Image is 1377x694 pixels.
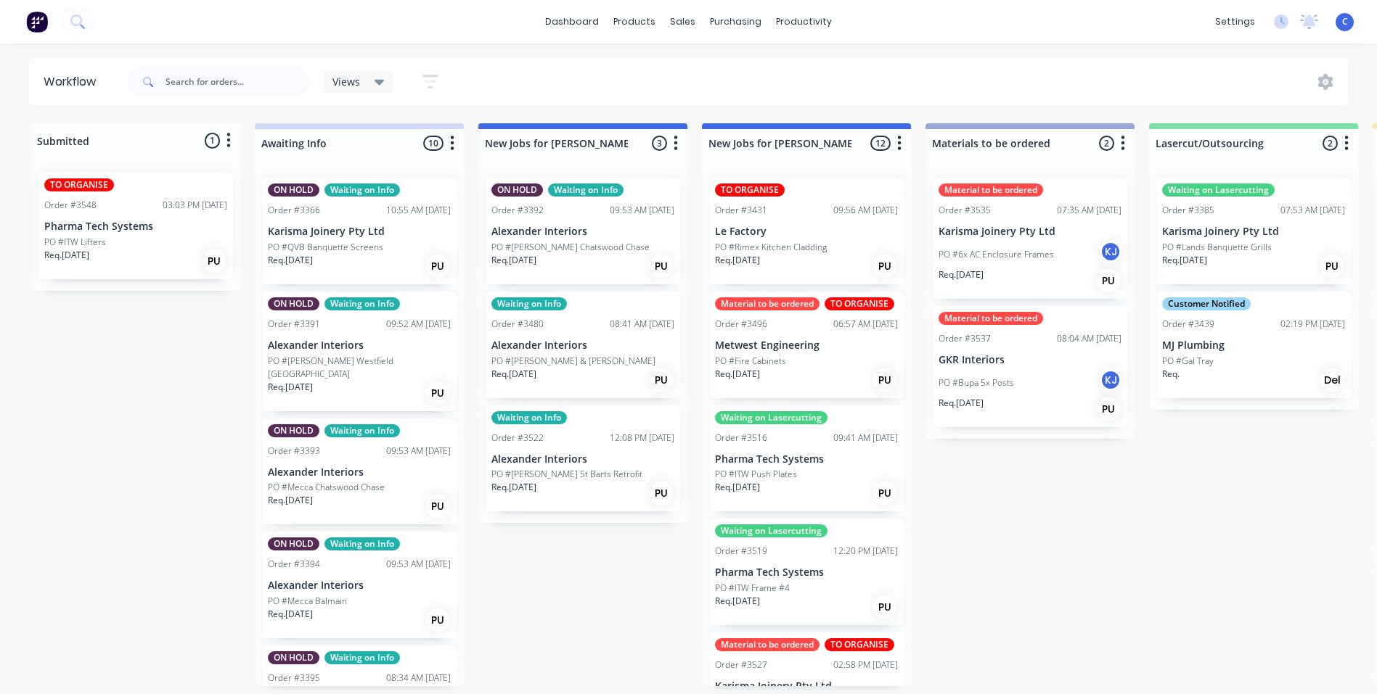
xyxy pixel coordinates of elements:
[268,254,313,267] p: Req. [DATE]
[268,608,313,621] p: Req. [DATE]
[715,254,760,267] p: Req. [DATE]
[491,204,544,217] div: Order #3392
[873,255,896,278] div: PU
[268,297,319,310] div: ON HOLD
[1057,332,1121,345] div: 08:04 AM [DATE]
[324,537,400,550] div: Waiting on Info
[715,638,820,651] div: Material to be ordered
[44,73,103,91] div: Workflow
[491,254,536,267] p: Req. [DATE]
[715,368,760,381] p: Req. [DATE]
[548,183,624,197] div: Waiting on Info
[715,226,898,238] p: Le Factory
[715,183,785,197] div: TO ORGANISE
[491,453,674,466] p: Alexander Interiors
[386,445,451,458] div: 09:53 AM [DATE]
[44,249,89,262] p: Req. [DATE]
[268,651,319,664] div: ON HOLD
[491,241,650,254] p: PO #[PERSON_NAME] Chatswood Chase
[715,339,898,352] p: Metwest Engineering
[1156,178,1351,284] div: Waiting on LasercuttingOrder #338507:53 AM [DATE]Karisma Joinery Pty LtdPO #Lands Banquette Grill...
[166,67,309,96] input: Search for orders...
[606,11,663,33] div: products
[491,355,655,368] p: PO #[PERSON_NAME] & [PERSON_NAME]
[268,537,319,550] div: ON HOLD
[825,297,894,310] div: TO ORGANISE
[1162,318,1214,331] div: Order #3439
[1100,369,1121,391] div: KJ
[44,236,106,249] p: PO #ITW Lifters
[1320,255,1344,278] div: PU
[873,595,896,619] div: PU
[44,199,97,212] div: Order #3548
[1342,15,1348,28] span: C
[715,297,820,310] div: Material to be ordered
[268,355,451,381] p: PO #[PERSON_NAME] Westfield [GEOGRAPHIC_DATA]
[610,431,674,445] div: 12:08 PM [DATE]
[939,183,1043,197] div: Material to be ordered
[939,226,1121,238] p: Karisma Joinery Pty Ltd
[268,381,313,394] p: Req. [DATE]
[933,178,1127,299] div: Material to be orderedOrder #353507:35 AM [DATE]Karisma Joinery Pty LtdPO #6x AC Enclosure Frames...
[833,545,898,558] div: 12:20 PM [DATE]
[715,355,786,368] p: PO #Fire Cabinets
[1162,254,1207,267] p: Req. [DATE]
[486,178,680,284] div: ON HOLDWaiting on InfoOrder #339209:53 AM [DATE]Alexander InteriorsPO #[PERSON_NAME] Chatswood Ch...
[715,431,767,445] div: Order #3516
[650,255,673,278] div: PU
[1097,397,1120,421] div: PU
[1162,297,1251,310] div: Customer Notified
[538,11,606,33] a: dashboard
[268,226,451,238] p: Karisma Joinery Pty Ltd
[715,241,827,254] p: PO #Rimex Kitchen Cladding
[324,183,400,197] div: Waiting on Info
[486,405,680,512] div: Waiting on InfoOrder #352212:08 PM [DATE]Alexander InteriorsPO #[PERSON_NAME] St Barts RetrofitRe...
[709,519,904,625] div: Waiting on LasercuttingOrder #351912:20 PM [DATE]Pharma Tech SystemsPO #ITW Frame #4Req.[DATE]PU
[1162,339,1345,352] p: MJ Plumbing
[386,204,451,217] div: 10:55 AM [DATE]
[268,672,320,685] div: Order #3395
[491,339,674,352] p: Alexander Interiors
[268,204,320,217] div: Order #3366
[426,495,449,518] div: PU
[715,582,790,595] p: PO #ITW Frame #4
[268,183,319,197] div: ON HOLD
[268,579,451,592] p: Alexander Interiors
[491,431,544,445] div: Order #3522
[1162,368,1180,381] p: Req.
[650,368,673,392] div: PU
[38,173,233,279] div: TO ORGANISEOrder #354803:03 PM [DATE]Pharma Tech SystemsPO #ITW LiftersReq.[DATE]PU
[833,431,898,445] div: 09:41 AM [DATE]
[939,354,1121,366] p: GKR Interiors
[268,466,451,479] p: Alexander Interiors
[268,481,385,494] p: PO #Mecca Chatswood Chase
[703,11,769,33] div: purchasing
[715,566,898,579] p: Pharma Tech Systems
[262,292,457,411] div: ON HOLDWaiting on InfoOrder #339109:52 AM [DATE]Alexander InteriorsPO #[PERSON_NAME] Westfield [G...
[491,183,543,197] div: ON HOLD
[769,11,839,33] div: productivity
[715,453,898,466] p: Pharma Tech Systems
[715,318,767,331] div: Order #3496
[939,376,1014,389] p: PO #Bupa 5x Posts
[833,204,898,217] div: 09:56 AM [DATE]
[386,318,451,331] div: 09:52 AM [DATE]
[610,204,674,217] div: 09:53 AM [DATE]
[268,445,320,458] div: Order #3393
[262,418,457,525] div: ON HOLDWaiting on InfoOrder #339309:53 AM [DATE]Alexander InteriorsPO #Mecca Chatswood ChaseReq.[...
[715,545,767,558] div: Order #3519
[491,468,642,481] p: PO #[PERSON_NAME] St Barts Retrofit
[715,595,760,608] p: Req. [DATE]
[268,339,451,352] p: Alexander Interiors
[203,249,226,273] div: PU
[1280,318,1345,331] div: 02:19 PM [DATE]
[1057,204,1121,217] div: 07:35 AM [DATE]
[268,241,383,254] p: PO #QVB Banquette Screens
[163,199,227,212] div: 03:03 PM [DATE]
[268,595,347,608] p: PO #Mecca Balmain
[386,558,451,571] div: 09:53 AM [DATE]
[268,318,320,331] div: Order #3391
[268,494,313,507] p: Req. [DATE]
[873,482,896,505] div: PU
[833,318,898,331] div: 06:57 AM [DATE]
